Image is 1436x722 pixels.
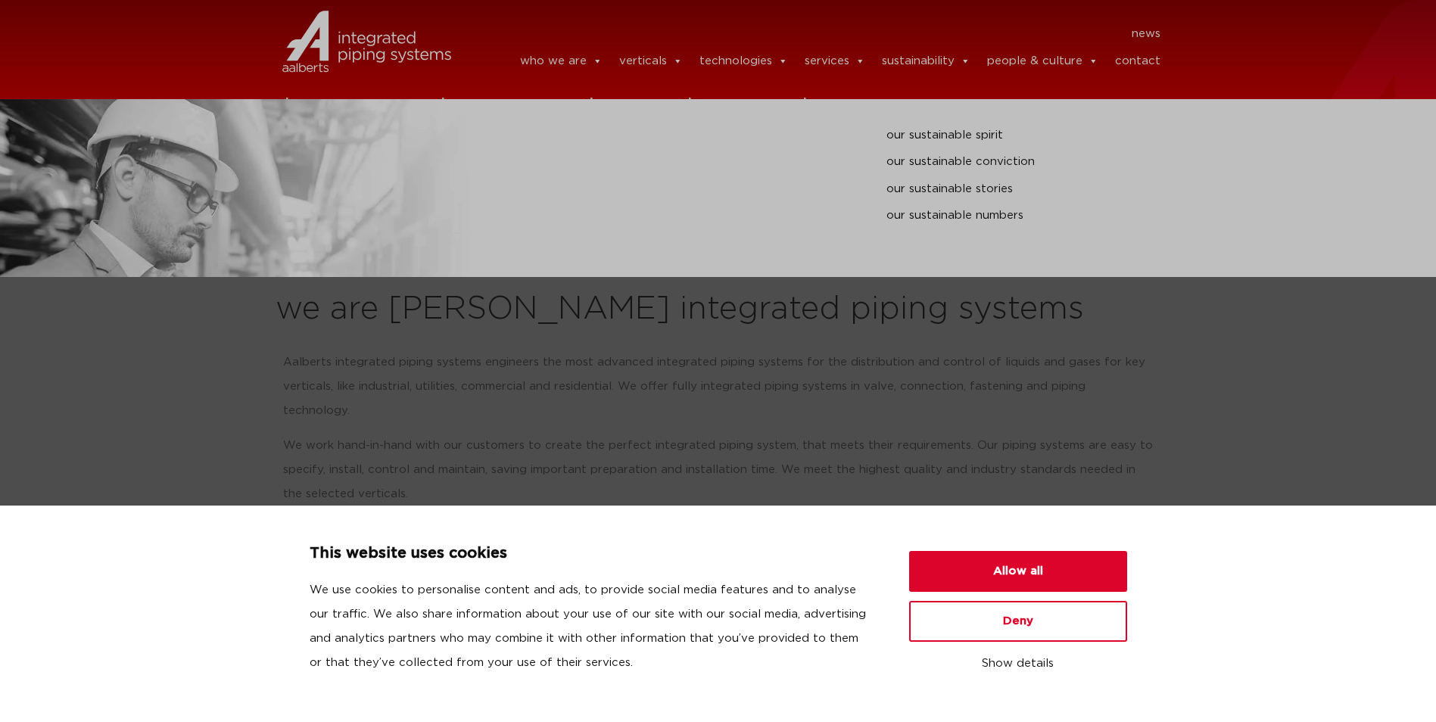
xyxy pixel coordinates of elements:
a: news [1132,22,1160,46]
a: our sustainable numbers [886,206,1238,226]
nav: Menu [474,22,1161,46]
a: who we are [520,46,603,76]
h2: we are [PERSON_NAME] integrated piping systems [276,291,1161,328]
a: verticals [619,46,683,76]
p: This website uses cookies [310,542,873,566]
a: services [805,46,865,76]
a: our sustainable conviction [886,152,1238,172]
a: contact [1115,46,1160,76]
button: Deny [909,601,1127,642]
p: We use cookies to personalise content and ads, to provide social media features and to analyse ou... [310,578,873,675]
a: technologies [699,46,788,76]
a: our sustainable stories [886,179,1238,199]
p: We work hand-in-hand with our customers to create the perfect integrated piping system, that meet... [283,434,1154,506]
a: sustainability [882,46,970,76]
a: people & culture [987,46,1098,76]
button: Show details [909,651,1127,677]
p: Aalberts integrated piping systems engineers the most advanced integrated piping systems for the ... [283,350,1154,423]
button: Allow all [909,551,1127,592]
a: our sustainable spirit [886,126,1238,145]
